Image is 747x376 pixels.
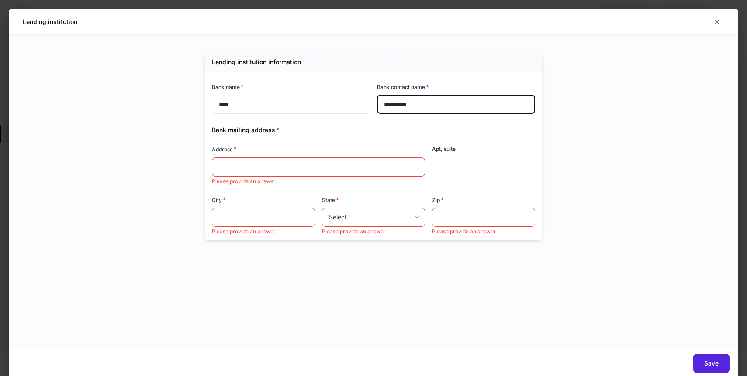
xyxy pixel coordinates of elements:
[212,58,301,66] h5: Lending institution information
[322,208,425,227] div: Select...
[704,360,719,366] div: Save
[377,82,429,91] h6: Bank contact name
[432,145,456,153] h6: Apt, suite
[212,178,425,185] p: Please provide an answer.
[432,195,444,204] h6: Zip
[322,228,425,235] p: Please provide an answer.
[432,228,535,235] p: Please provide an answer.
[212,228,315,235] p: Please provide an answer.
[693,354,730,373] button: Save
[212,195,226,204] h6: City
[205,115,535,134] div: Bank mailing address
[23,17,77,26] h5: Lending institution
[322,195,339,204] h6: State
[212,145,236,154] h6: Address
[212,82,244,91] h6: Bank name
